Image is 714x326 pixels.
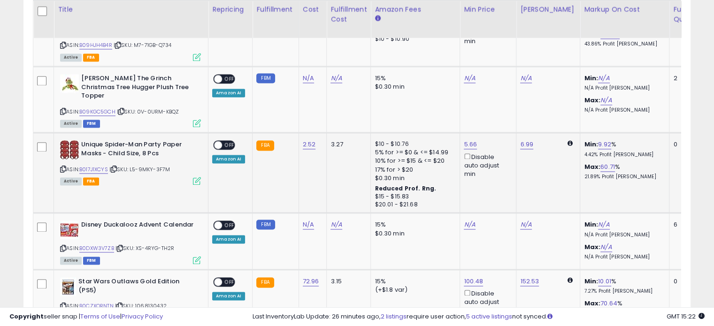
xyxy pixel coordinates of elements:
b: Min: [584,140,598,149]
p: N/A Profit [PERSON_NAME] [584,254,662,260]
a: N/A [303,220,314,229]
div: ASIN: [60,140,201,184]
div: Title [58,5,204,15]
div: Amazon AI [212,235,245,243]
b: Max: [584,96,600,105]
div: 3.15 [330,277,363,286]
b: Min: [584,74,598,83]
div: 15% [375,74,453,83]
div: Amazon AI [212,155,245,163]
b: [PERSON_NAME] The Grinch Christmas Tree Hugger Plush Tree Topper [81,74,195,103]
div: 10% for >= $15 & <= $20 [375,157,453,165]
div: (+$1.8 var) [375,286,453,294]
p: N/A Profit [PERSON_NAME] [584,85,662,91]
small: FBA [256,277,274,288]
span: FBA [83,177,99,185]
p: 21.89% Profit [PERSON_NAME] [584,174,662,180]
div: $20.01 - $21.68 [375,201,453,209]
div: $0.30 min [375,229,453,238]
a: N/A [520,220,531,229]
span: OFF [222,141,237,149]
p: 43.86% Profit [PERSON_NAME] [584,41,662,47]
a: B09HJH4B4R [79,41,112,49]
span: OFF [222,278,237,286]
div: 15% [375,220,453,229]
div: ASIN: [60,220,201,263]
p: 7.27% Profit [PERSON_NAME] [584,288,662,295]
a: Privacy Policy [122,312,163,321]
a: N/A [598,74,609,83]
div: ASIN: [60,8,201,60]
a: N/A [600,96,612,105]
b: Min: [584,220,598,229]
span: FBM [83,120,100,128]
p: N/A Profit [PERSON_NAME] [584,232,662,238]
small: FBM [256,220,275,229]
div: Amazon AI [212,89,245,97]
div: $0.30 min [375,83,453,91]
a: N/A [520,74,531,83]
a: N/A [330,220,342,229]
div: Fulfillment Cost [330,5,367,24]
div: $0.30 min [375,174,453,182]
div: 3.27 [330,140,363,149]
div: 2 [673,74,702,83]
a: B017J1XCYS [79,166,108,174]
span: FBM [83,257,100,265]
div: Cost [303,5,323,15]
b: Star Wars Outlaws Gold Edition (PS5) [78,277,192,297]
a: 10.01 [598,277,611,286]
a: 5 active listings [466,312,512,321]
span: | SKU: XS-4RYG-TH2R [115,244,174,252]
img: 51HkUqZ4xoL._SL40_.jpg [60,220,79,239]
a: N/A [464,220,475,229]
b: Max: [584,162,600,171]
div: Disable auto adjust min [464,152,509,179]
div: Repricing [212,5,248,15]
p: N/A Profit [PERSON_NAME] [584,107,662,114]
div: Amazon AI [212,292,245,300]
div: Fulfillment [256,5,294,15]
img: 31AUzN6NDjL._SL40_.jpg [60,74,79,93]
div: $15 - $15.83 [375,193,453,201]
span: All listings currently available for purchase on Amazon [60,53,82,61]
div: % [584,30,662,47]
a: 60.71 [600,162,615,172]
a: B0DXW3V7ZB [79,244,114,252]
span: All listings currently available for purchase on Amazon [60,120,82,128]
span: 2025-10-11 15:22 GMT [667,312,705,321]
span: OFF [222,221,237,229]
div: Amazon Fees [375,5,456,15]
span: | SKU: M7-71GB-Q734 [114,41,171,49]
small: FBA [256,140,274,151]
a: 100.48 [464,277,483,286]
a: 152.53 [520,277,539,286]
div: $10 - $10.76 [375,140,453,148]
b: Disney Duckalooz Advent Calendar [81,220,195,232]
div: Markup on Cost [584,5,665,15]
div: seller snap | | [9,312,163,321]
div: Last InventoryLab Update: 26 minutes ago, require user action, not synced. [253,312,705,321]
div: Fulfillable Quantity [673,5,706,24]
strong: Copyright [9,312,44,321]
span: | SKU: L5-9MKY-3F7M [109,166,170,173]
div: % [584,277,662,295]
b: Max: [584,243,600,251]
a: N/A [303,74,314,83]
small: FBM [256,73,275,83]
th: The percentage added to the cost of goods (COGS) that forms the calculator for Min & Max prices. [580,1,669,38]
img: 51gkIRmTuZL._SL40_.jpg [60,140,79,159]
span: All listings currently available for purchase on Amazon [60,177,82,185]
a: 5.66 [464,140,477,149]
div: % [584,163,662,180]
div: Disable auto adjust min [464,288,509,315]
a: Terms of Use [80,312,120,321]
div: 17% for > $20 [375,166,453,174]
div: ASIN: [60,74,201,126]
a: N/A [600,243,612,252]
small: Amazon Fees. [375,15,380,23]
span: FBA [83,53,99,61]
div: [PERSON_NAME] [520,5,576,15]
div: 6 [673,220,702,229]
p: 4.42% Profit [PERSON_NAME] [584,152,662,158]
